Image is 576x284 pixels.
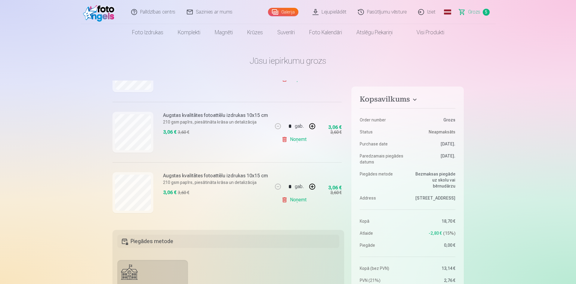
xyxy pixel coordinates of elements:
a: Foto izdrukas [125,24,171,41]
div: 3,60 € [330,129,342,135]
p: 210 gsm papīrs, piesātināta krāsa un detalizācija [163,119,268,125]
button: Kopsavilkums [360,95,455,106]
dd: Grozs [411,117,455,123]
span: Neapmaksāts [429,129,455,135]
a: Noņemt [282,133,309,145]
div: gab. [295,179,304,194]
div: gab. [295,119,304,133]
a: Visi produkti [400,24,451,41]
div: 3,06 € [328,126,342,129]
h5: Piegādes metode [117,235,340,248]
div: 3,60 € [178,190,189,196]
div: 3,60 € [178,129,189,135]
a: Komplekti [171,24,208,41]
dd: 2,76 € [411,277,455,283]
h6: Augstas kvalitātes fotoattēlu izdrukas 10x15 cm [163,112,268,119]
dt: Piegāde [360,242,405,248]
a: Galerija [268,8,298,16]
span: Grozs [468,8,480,16]
h6: Augstas kvalitātes fotoattēlu izdrukas 10x15 cm [163,172,268,179]
dt: Purchase date [360,141,405,147]
dt: Order number [360,117,405,123]
a: Noņemt [282,194,309,206]
a: Magnēti [208,24,240,41]
a: Krūzes [240,24,270,41]
h1: Jūsu iepirkumu grozs [112,55,464,66]
span: -2,80 € [429,230,442,236]
dd: [DATE]. [411,141,455,147]
dd: [DATE]. [411,153,455,165]
div: 3,06 € [163,189,177,196]
dd: [STREET_ADDRESS] [411,195,455,201]
a: Atslēgu piekariņi [349,24,400,41]
dt: PVN (21%) [360,277,405,283]
dd: 13,14 € [411,265,455,271]
a: Foto kalendāri [302,24,349,41]
a: Suvenīri [270,24,302,41]
span: 15 % [443,230,455,236]
dt: Piegādes metode [360,171,405,189]
dt: Kopā [360,218,405,224]
dd: 18,70 € [411,218,455,224]
dt: Paredzamais piegādes datums [360,153,405,165]
p: 210 gsm papīrs, piesātināta krāsa un detalizācija [163,179,268,185]
div: 3,06 € [163,129,177,136]
div: 3,06 € [328,186,342,190]
dt: Kopā (bez PVN) [360,265,405,271]
span: 5 [483,9,490,16]
img: /fa1 [83,2,118,22]
dt: Status [360,129,405,135]
dt: Atlaide [360,230,405,236]
dd: 0,00 € [411,242,455,248]
dt: Address [360,195,405,201]
div: 3,60 € [330,190,342,196]
dd: Bezmaksas piegāde uz skolu vai bērnudārzu [411,171,455,189]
